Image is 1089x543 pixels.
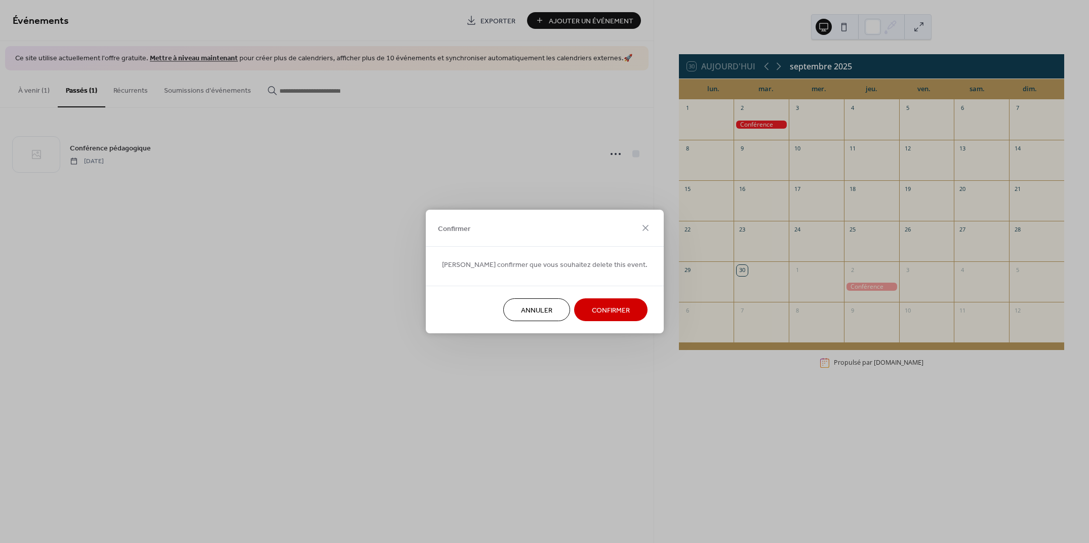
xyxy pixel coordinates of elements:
span: Annuler [521,305,552,316]
span: [PERSON_NAME] confirmer que vous souhaitez delete this event. [442,260,648,270]
span: Confirmer [438,223,470,234]
span: Confirmer [592,305,630,316]
button: Confirmer [574,298,648,321]
button: Annuler [503,298,570,321]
